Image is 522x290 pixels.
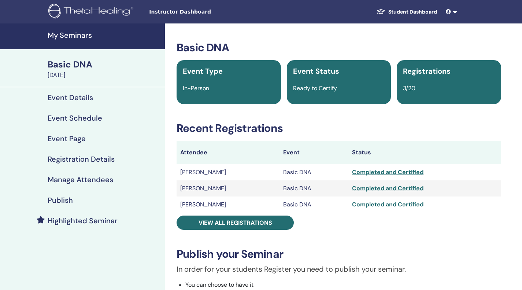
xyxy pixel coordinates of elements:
[279,180,348,197] td: Basic DNA
[149,8,259,16] span: Instructor Dashboard
[43,58,165,80] a: Basic DNA[DATE]
[177,41,501,54] h3: Basic DNA
[177,247,501,261] h3: Publish your Seminar
[48,134,86,143] h4: Event Page
[352,184,497,193] div: Completed and Certified
[48,93,93,102] h4: Event Details
[177,122,501,135] h3: Recent Registrations
[48,31,160,40] h4: My Seminars
[48,175,113,184] h4: Manage Attendees
[183,66,223,76] span: Event Type
[177,197,279,213] td: [PERSON_NAME]
[177,180,279,197] td: [PERSON_NAME]
[48,71,160,80] div: [DATE]
[377,8,385,15] img: graduation-cap-white.svg
[48,4,136,20] img: logo.png
[48,58,160,71] div: Basic DNA
[183,84,209,92] span: In-Person
[348,141,501,164] th: Status
[48,216,118,225] h4: Highlighted Seminar
[403,66,451,76] span: Registrations
[279,197,348,213] td: Basic DNA
[177,164,279,180] td: [PERSON_NAME]
[177,141,279,164] th: Attendee
[371,5,443,19] a: Student Dashboard
[293,66,339,76] span: Event Status
[403,84,415,92] span: 3/20
[352,168,497,177] div: Completed and Certified
[177,216,294,230] a: View all registrations
[279,164,348,180] td: Basic DNA
[293,84,337,92] span: Ready to Certify
[48,155,115,164] h4: Registration Details
[199,219,272,227] span: View all registrations
[48,196,73,205] h4: Publish
[177,264,501,275] p: In order for your students Register you need to publish your seminar.
[279,141,348,164] th: Event
[48,114,102,122] h4: Event Schedule
[352,200,497,209] div: Completed and Certified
